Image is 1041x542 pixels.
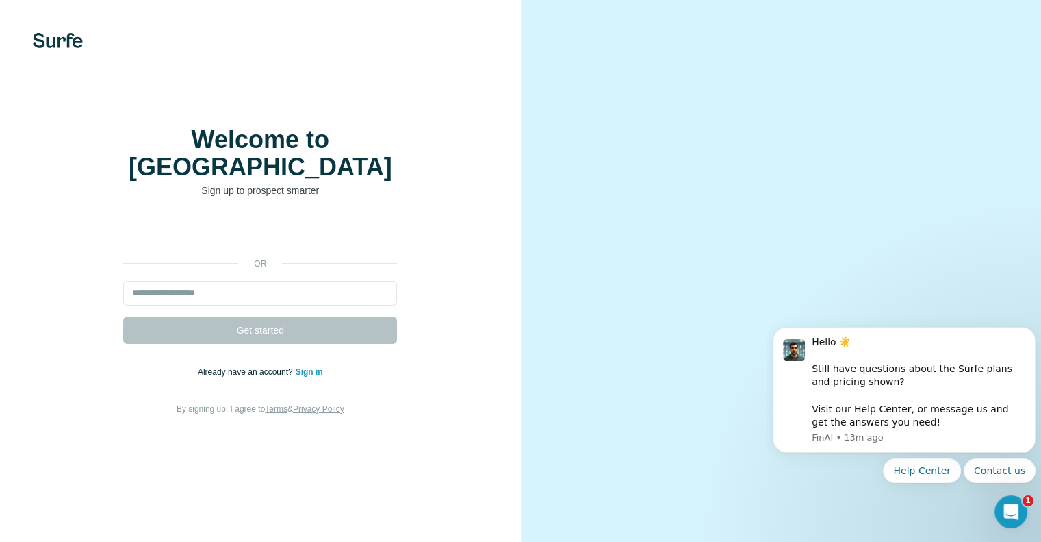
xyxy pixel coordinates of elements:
a: Terms [265,404,287,414]
p: or [238,258,282,270]
p: Sign up to prospect smarter [123,184,397,197]
iframe: To enrich screen reader interactions, please activate Accessibility in Grammarly extension settings [116,218,404,248]
a: Sign in [296,367,323,377]
iframe: Intercom notifications message [767,282,1041,505]
h1: Welcome to [GEOGRAPHIC_DATA] [123,126,397,181]
a: Privacy Policy [293,404,344,414]
img: Surfe's logo [33,33,83,48]
span: 1 [1023,495,1033,506]
span: By signing up, I agree to & [177,404,344,414]
iframe: Intercom live chat [994,495,1027,528]
span: Already have an account? [198,367,296,377]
